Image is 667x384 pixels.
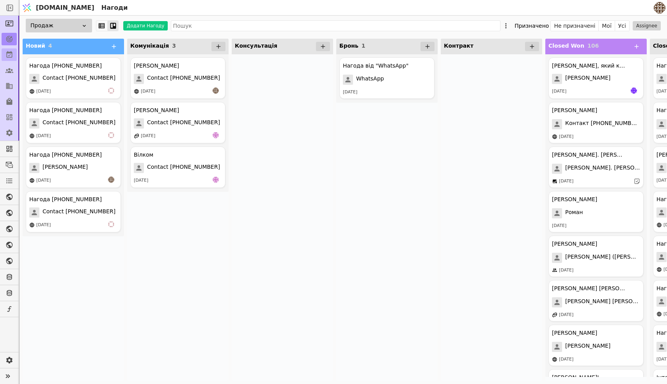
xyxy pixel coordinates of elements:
[130,102,225,143] div: [PERSON_NAME]Contact [PHONE_NUMBER][DATE]de
[615,20,629,31] button: Усі
[130,57,225,99] div: [PERSON_NAME]Contact [PHONE_NUMBER][DATE]an
[565,208,583,218] span: Роман
[21,0,33,15] img: Logo
[559,356,573,363] div: [DATE]
[339,57,435,99] div: Нагода від "WhatsApp"WhatsApp[DATE]
[559,312,573,318] div: [DATE]
[548,102,644,143] div: [PERSON_NAME]Контакт [PHONE_NUMBER][DATE]
[633,21,661,30] button: Assignee
[134,106,179,114] div: [PERSON_NAME]
[552,151,626,159] div: [PERSON_NAME]. [PERSON_NAME] ([PERSON_NAME])
[631,88,637,94] img: Яр
[552,312,557,318] img: affiliate-program.svg
[29,195,102,204] div: Нагода [PHONE_NUMBER]
[36,177,51,184] div: [DATE]
[98,3,128,13] h2: Нагоди
[552,329,597,337] div: [PERSON_NAME]
[565,297,640,307] span: [PERSON_NAME] [PERSON_NAME].
[20,0,98,15] a: [DOMAIN_NAME]
[559,134,573,140] div: [DATE]
[26,102,121,143] div: Нагода [PHONE_NUMBER]Contact [PHONE_NUMBER][DATE]vi
[339,43,358,49] span: Бронь
[444,43,474,49] span: Контракт
[29,222,35,228] img: online-store.svg
[147,118,220,129] span: Contact [PHONE_NUMBER]
[514,20,549,31] div: Призначено
[36,3,94,13] span: [DOMAIN_NAME]
[656,222,662,228] img: online-store.svg
[29,106,102,114] div: Нагода [PHONE_NUMBER]
[599,20,615,31] button: Мої
[552,88,566,95] div: [DATE]
[29,151,102,159] div: Нагода [PHONE_NUMBER]
[134,89,139,94] img: online-store.svg
[108,132,114,138] img: vi
[565,164,640,174] span: [PERSON_NAME]. [PERSON_NAME] ([PERSON_NAME])
[552,373,599,382] div: [PERSON_NAME]І
[141,133,155,139] div: [DATE]
[559,267,573,274] div: [DATE]
[26,43,45,49] span: Новий
[141,88,155,95] div: [DATE]
[565,74,610,84] span: [PERSON_NAME]
[552,240,597,248] div: [PERSON_NAME]
[43,118,115,129] span: Contact [PHONE_NUMBER]
[356,75,384,85] span: WhatsApp
[551,20,599,31] button: Не призначені
[29,133,35,139] img: online-store.svg
[552,106,597,114] div: [PERSON_NAME]
[548,191,644,232] div: [PERSON_NAME]Роман[DATE]
[552,223,566,229] div: [DATE]
[548,280,644,321] div: [PERSON_NAME] [PERSON_NAME].[PERSON_NAME] [PERSON_NAME].[DATE]
[213,177,219,183] img: de
[552,134,557,139] img: online-store.svg
[552,179,557,184] img: brick-mortar-store.svg
[565,342,610,352] span: [PERSON_NAME]
[26,146,121,188] div: Нагода [PHONE_NUMBER][PERSON_NAME][DATE]an
[43,163,88,173] span: [PERSON_NAME]
[108,221,114,227] img: vi
[213,88,219,94] img: an
[43,207,115,218] span: Contact [PHONE_NUMBER]
[552,268,557,273] img: people.svg
[147,74,220,84] span: Contact [PHONE_NUMBER]
[552,284,626,293] div: [PERSON_NAME] [PERSON_NAME].
[656,267,662,272] img: online-store.svg
[548,43,584,49] span: Closed Won
[108,177,114,183] img: an
[343,89,357,96] div: [DATE]
[36,222,51,229] div: [DATE]
[147,163,220,173] span: Contact [PHONE_NUMBER]
[235,43,277,49] span: Консультація
[171,20,500,31] input: Пошук
[548,236,644,277] div: [PERSON_NAME][PERSON_NAME] ([PERSON_NAME])[DATE]
[26,19,92,32] div: Продаж
[29,89,35,94] img: online-store.svg
[134,62,179,70] div: [PERSON_NAME]
[26,57,121,99] div: Нагода [PHONE_NUMBER]Contact [PHONE_NUMBER][DATE]vi
[134,177,148,184] div: [DATE]
[362,43,365,49] span: 1
[548,57,644,99] div: [PERSON_NAME], який купив в [GEOGRAPHIC_DATA][PERSON_NAME][DATE]Яр
[29,178,35,183] img: online-store.svg
[36,88,51,95] div: [DATE]
[48,43,52,49] span: 4
[36,133,51,139] div: [DATE]
[130,146,225,188] div: ВілкомContact [PHONE_NUMBER][DATE]de
[130,43,169,49] span: Комунікація
[134,133,139,139] img: affiliate-program.svg
[548,325,644,366] div: [PERSON_NAME][PERSON_NAME][DATE]
[565,253,640,263] span: [PERSON_NAME] ([PERSON_NAME])
[29,62,102,70] div: Нагода [PHONE_NUMBER]
[172,43,176,49] span: 3
[43,74,115,84] span: Contact [PHONE_NUMBER]
[654,2,665,14] img: 4183bec8f641d0a1985368f79f6ed469
[552,195,597,204] div: [PERSON_NAME]
[213,132,219,138] img: de
[565,119,640,129] span: Контакт [PHONE_NUMBER]
[108,88,114,94] img: vi
[134,151,153,159] div: Вілком
[587,43,599,49] span: 106
[656,311,662,317] img: online-store.svg
[123,21,168,30] button: Додати Нагоду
